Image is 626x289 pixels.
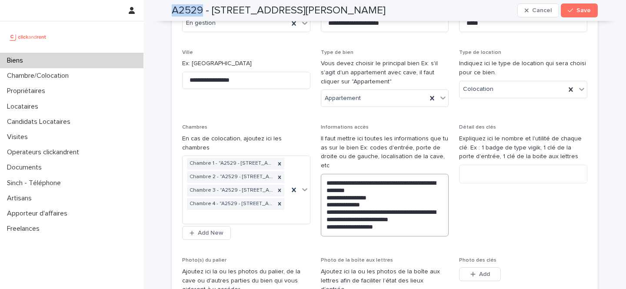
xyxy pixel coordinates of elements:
button: Add [459,267,501,281]
span: Type de bien [321,50,353,55]
span: Cancel [532,7,552,13]
p: Documents [3,163,49,172]
p: Locataires [3,103,45,111]
div: Chambre 2 - "A2529 - [STREET_ADDRESS][PERSON_NAME]" [187,171,275,183]
span: Photo des clés [459,258,496,263]
span: Photo de la boîte aux lettres [321,258,393,263]
p: Il faut mettre ici toutes les informations que tu as sur le bien Ex: codes d'entrée, porte de dro... [321,134,449,170]
p: Ex: [GEOGRAPHIC_DATA] [182,59,310,68]
p: Expliquez ici le nombre et l'utilité de chaque clé. Ex : 1 badge de type vigik, 1 clé de la porte... [459,134,587,161]
p: En cas de colocation, ajoutez ici les chambres [182,134,310,153]
p: Sinch - Téléphone [3,179,68,187]
span: Ville [182,50,193,55]
span: Add New [198,230,223,236]
span: Add [479,271,490,277]
p: Propriétaires [3,87,52,95]
p: Operateurs clickandrent [3,148,86,156]
div: Chambre 4 - "A2529 - [STREET_ADDRESS][PERSON_NAME]" [187,198,275,210]
p: Chambre/Colocation [3,72,76,80]
span: Appartement [325,94,361,103]
div: Chambre 3 - "A2529 - [STREET_ADDRESS][PERSON_NAME]" [187,185,275,196]
p: Artisans [3,194,39,203]
span: Colocation [463,85,493,94]
button: Add New [182,226,231,240]
p: Freelances [3,225,47,233]
h2: A2529 - [STREET_ADDRESS][PERSON_NAME] [172,4,386,17]
span: Informations accès [321,125,369,130]
div: Chambre 1 - "A2529 - [STREET_ADDRESS][PERSON_NAME]" [187,158,275,169]
button: Cancel [517,3,559,17]
span: Détail des clés [459,125,496,130]
p: Biens [3,56,30,65]
span: Save [576,7,591,13]
p: Candidats Locataires [3,118,77,126]
span: Chambres [182,125,207,130]
span: Photo(s) du palier [182,258,226,263]
span: Type de location [459,50,501,55]
img: UCB0brd3T0yccxBKYDjQ [7,28,49,46]
p: Visites [3,133,35,141]
p: Apporteur d'affaires [3,209,74,218]
span: En gestion [186,19,216,28]
p: Vous devez choisir le principal bien Ex: s'il s'agit d'un appartement avec cave, il faut cliquer ... [321,59,449,86]
p: Indiquez ici le type de location qui sera choisi pour ce bien. [459,59,587,77]
button: Save [561,3,598,17]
